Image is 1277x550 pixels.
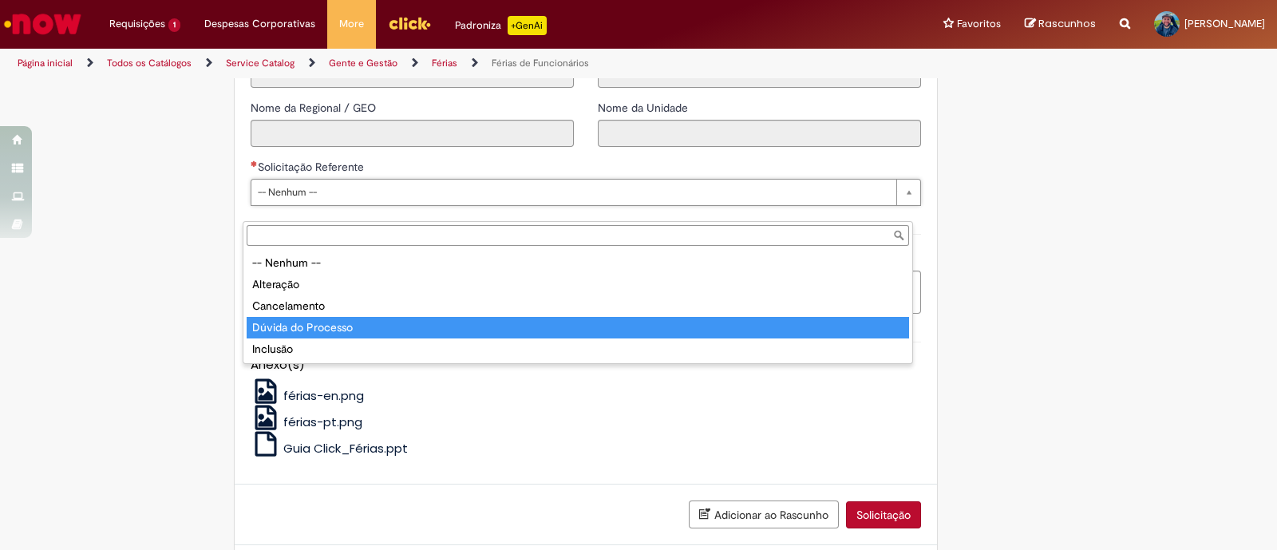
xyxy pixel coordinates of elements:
[247,252,909,274] div: -- Nenhum --
[247,295,909,317] div: Cancelamento
[247,338,909,360] div: Inclusão
[247,317,909,338] div: Dúvida do Processo
[243,249,912,363] ul: Solicitação Referente
[247,274,909,295] div: Alteração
